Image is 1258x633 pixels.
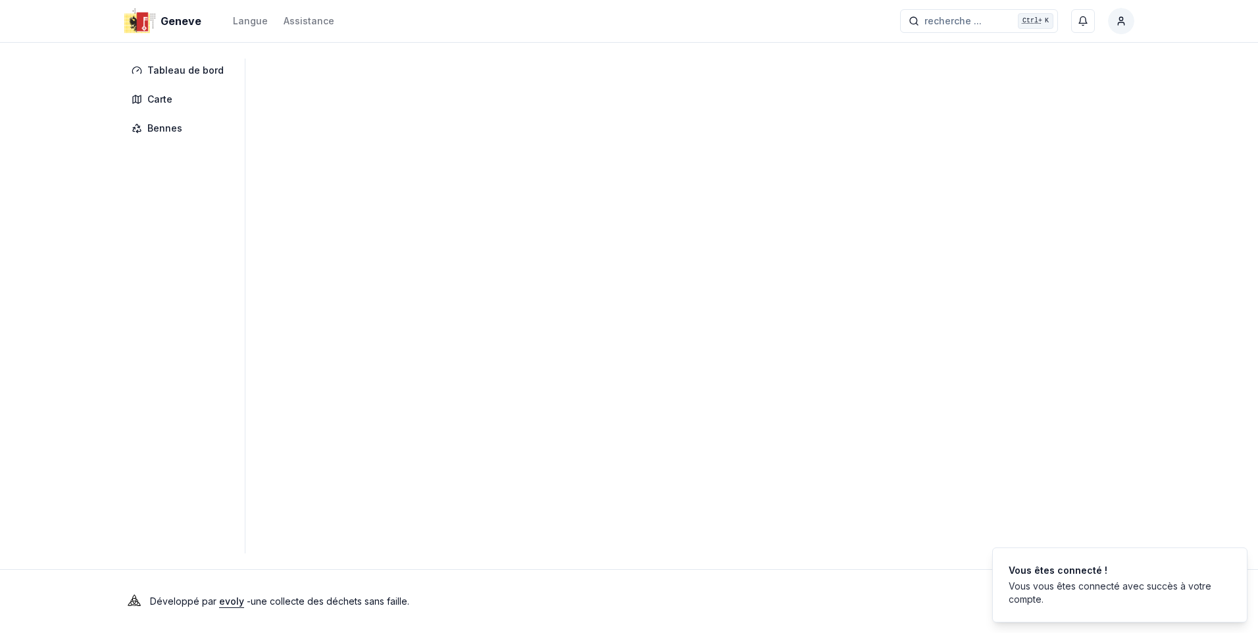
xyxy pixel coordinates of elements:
img: Geneve Logo [124,5,155,37]
span: recherche ... [924,14,982,28]
span: Carte [147,93,172,106]
a: Carte [124,88,237,111]
a: Geneve [124,13,207,29]
a: Tableau de bord [124,59,237,82]
button: recherche ...Ctrl+K [900,9,1058,33]
span: Bennes [147,122,182,135]
span: Tableau de bord [147,64,224,77]
a: Assistance [284,13,334,29]
div: Vous êtes connecté ! [1009,564,1226,577]
img: Evoly Logo [124,591,145,612]
div: Langue [233,14,268,28]
a: evoly [219,595,244,607]
span: Geneve [161,13,201,29]
p: Développé par - une collecte des déchets sans faille . [150,592,409,611]
a: Bennes [124,116,237,140]
button: Langue [233,13,268,29]
div: Vous vous êtes connecté avec succès à votre compte. [1009,580,1226,606]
